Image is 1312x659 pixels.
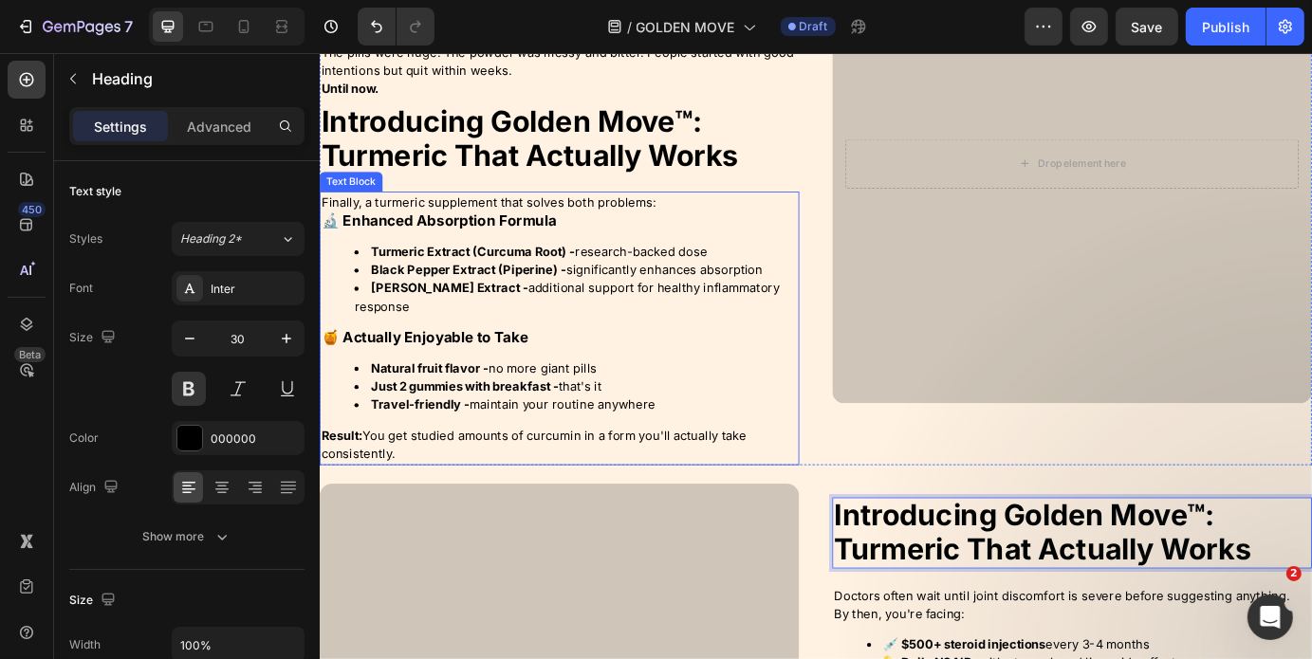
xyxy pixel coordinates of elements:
[187,117,251,137] p: Advanced
[2,316,239,336] strong: 🍯 Actually Enjoyable to Take
[59,241,508,258] span: significantly enhances absorption
[1132,19,1163,35] span: Save
[69,636,101,653] div: Width
[59,220,293,237] strong: Turmeric Extract (Curcuma Root) -
[69,183,121,200] div: Text style
[59,375,274,392] strong: Just 2 gummies with breakfast -
[1186,8,1266,46] button: Publish
[69,325,120,351] div: Size
[143,527,231,546] div: Show more
[358,8,434,46] div: Undo/Redo
[59,354,194,371] strong: Natural fruit flavor -
[59,395,172,412] strong: Travel-friendly -
[211,430,300,448] div: 000000
[637,17,735,37] span: GOLDEN MOVE
[800,18,828,35] span: Draft
[628,17,633,37] span: /
[59,262,239,279] strong: [PERSON_NAME] Extract -
[2,430,49,448] strong: Result:
[59,375,323,392] span: that's it
[590,510,1069,589] strong: Introducing Golden Move™: Turmeric That Actually Works
[2,33,68,50] strong: Until now.
[69,520,305,554] button: Show more
[69,475,122,501] div: Align
[4,139,68,156] div: Text Block
[320,53,1312,659] iframe: Design area
[211,281,300,298] div: Inter
[124,15,133,38] p: 7
[1202,17,1249,37] div: Publish
[588,510,1138,592] h2: Rich Text Editor. Editing area: main
[2,61,548,138] p: ⁠⁠⁠⁠⁠⁠⁠
[172,222,305,256] button: Heading 2*
[69,588,120,613] div: Size
[590,635,740,652] span: By then, you're facing:
[1286,566,1302,581] span: 2
[59,395,385,412] span: maintain your routine anywhere
[69,430,99,447] div: Color
[59,220,445,237] span: research-backed dose
[59,241,283,258] strong: Black Pepper Extract (Piperine) -
[59,354,318,371] span: no more giant pills
[69,280,93,297] div: Font
[824,119,925,135] div: Drop element here
[2,182,272,202] strong: 🔬 Enhanced Absorption Formula
[69,230,102,247] div: Styles
[92,67,297,90] p: Heading
[180,230,242,247] span: Heading 2*
[40,262,527,300] span: additional support for healthy inflammatory response
[8,8,141,46] button: 7
[14,347,46,362] div: Beta
[590,614,1113,632] span: Doctors often wait until joint discomfort is severe before suggesting anything.
[94,117,147,137] p: Settings
[2,59,481,137] strong: Introducing Golden Move™: Turmeric That Actually Works
[1247,595,1293,640] iframe: Intercom live chat
[2,163,386,180] span: Finally, a turmeric supplement that solves both problems:
[18,202,46,217] div: 450
[1116,8,1178,46] button: Save
[2,430,490,468] span: You get studied amounts of curcumin in a form you'll actually take consistently.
